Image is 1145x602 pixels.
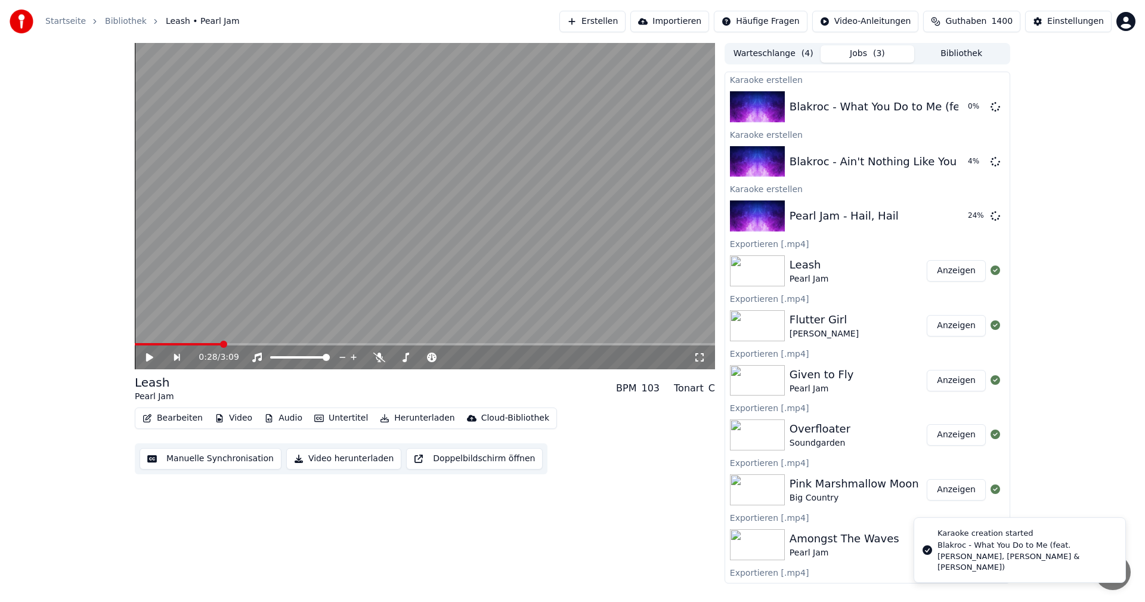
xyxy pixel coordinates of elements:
[375,410,459,427] button: Herunterladen
[790,437,850,449] div: Soundgarden
[725,291,1010,305] div: Exportieren [.mp4]
[259,410,307,427] button: Audio
[140,448,281,470] button: Manuelle Synchronisation
[105,16,147,27] a: Bibliothek
[790,366,854,383] div: Given to Fly
[725,346,1010,360] div: Exportieren [.mp4]
[210,410,257,427] button: Video
[725,510,1010,524] div: Exportieren [.mp4]
[945,16,986,27] span: Guthaben
[801,48,813,60] span: ( 4 )
[199,351,227,363] div: /
[725,127,1010,141] div: Karaoke erstellen
[937,540,1116,573] div: Blakroc - What You Do to Me (feat. [PERSON_NAME], [PERSON_NAME] & [PERSON_NAME])
[790,476,919,492] div: Pink Marshmallow Moon
[812,11,919,32] button: Video-Anleitungen
[220,351,239,363] span: 3:09
[310,410,373,427] button: Untertitel
[790,492,919,504] div: Big Country
[991,16,1013,27] span: 1400
[927,479,986,501] button: Anzeigen
[790,530,899,547] div: Amongst The Waves
[725,565,1010,579] div: Exportieren [.mp4]
[726,45,821,63] button: Warteschlange
[45,16,240,27] nav: breadcrumb
[927,260,986,282] button: Anzeigen
[45,16,86,27] a: Startseite
[406,448,543,470] button: Doppelbildschirm öffnen
[725,455,1010,470] div: Exportieren [.mp4]
[923,11,1020,32] button: Guthaben1400
[968,157,986,166] div: 4 %
[1025,11,1112,32] button: Einstellungen
[630,11,709,32] button: Importieren
[481,412,549,424] div: Cloud-Bibliothek
[725,181,1010,196] div: Karaoke erstellen
[968,211,986,221] div: 24 %
[927,424,986,446] button: Anzeigen
[725,400,1010,415] div: Exportieren [.mp4]
[135,391,174,403] div: Pearl Jam
[790,273,829,285] div: Pearl Jam
[790,383,854,395] div: Pearl Jam
[790,421,850,437] div: Overfloater
[927,315,986,336] button: Anzeigen
[135,374,174,391] div: Leash
[937,527,1116,539] div: Karaoke creation started
[927,370,986,391] button: Anzeigen
[616,381,636,396] div: BPM
[138,410,208,427] button: Bearbeiten
[790,311,859,328] div: Flutter Girl
[790,153,957,170] div: Blakroc - Ain't Nothing Like You
[674,381,704,396] div: Tonart
[790,208,899,224] div: Pearl Jam - Hail, Hail
[286,448,401,470] button: Video herunterladen
[714,11,807,32] button: Häufige Fragen
[790,547,899,559] div: Pearl Jam
[725,72,1010,87] div: Karaoke erstellen
[641,381,660,396] div: 103
[199,351,217,363] span: 0:28
[725,236,1010,251] div: Exportieren [.mp4]
[821,45,915,63] button: Jobs
[914,45,1008,63] button: Bibliothek
[10,10,33,33] img: youka
[166,16,240,27] span: Leash • Pearl Jam
[559,11,626,32] button: Erstellen
[708,381,715,396] div: C
[790,328,859,340] div: [PERSON_NAME]
[968,102,986,112] div: 0 %
[790,257,829,273] div: Leash
[1047,16,1104,27] div: Einstellungen
[873,48,885,60] span: ( 3 )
